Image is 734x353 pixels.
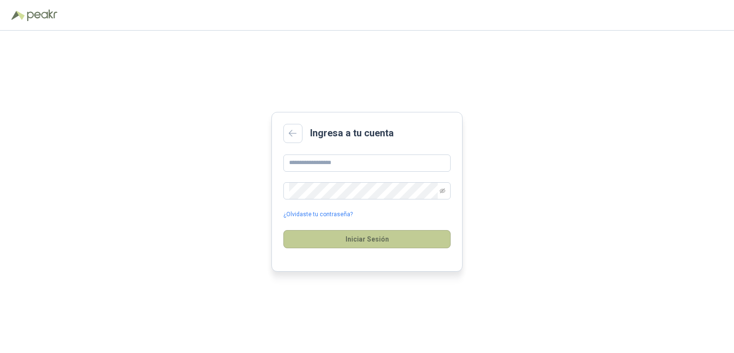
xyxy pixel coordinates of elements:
[27,10,57,21] img: Peakr
[283,210,353,219] a: ¿Olvidaste tu contraseña?
[11,11,25,20] img: Logo
[310,126,394,141] h2: Ingresa a tu cuenta
[283,230,451,248] button: Iniciar Sesión
[440,188,445,194] span: eye-invisible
